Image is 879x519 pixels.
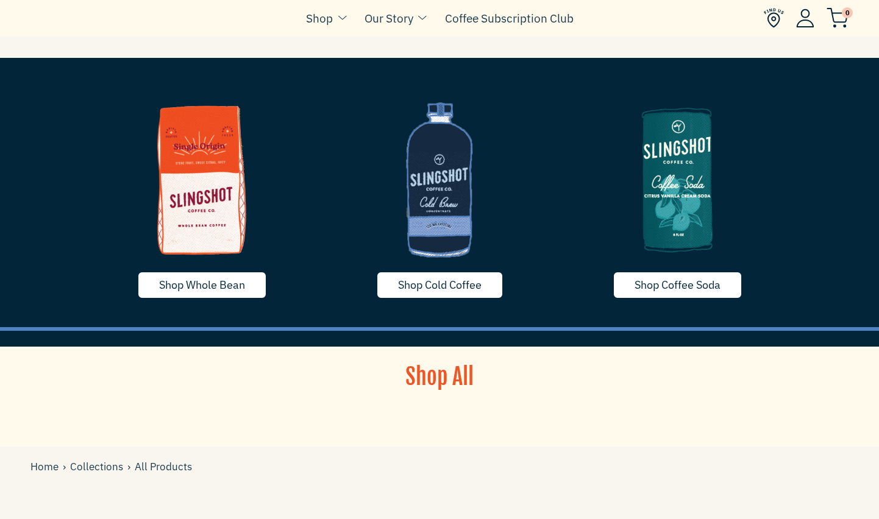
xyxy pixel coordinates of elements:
[635,278,721,292] span: Shop Coffee Soda
[827,8,849,28] img: cart
[827,10,849,25] a: 0
[63,459,70,475] span: ›
[30,459,192,475] div: All Products
[92,88,311,271] img: whole-bean-1635790255739_1200x.png
[445,9,574,27] a: Coffee Subscription Club
[159,278,245,292] span: Shop Whole Bean
[842,7,853,18] span: 0
[365,9,413,27] a: Our Story
[127,459,135,475] span: ›
[30,459,63,475] a: Home
[330,88,549,271] img: coldcoffee-1635629668715_1200x.png
[764,8,784,28] img: Find Us
[398,278,482,292] span: Shop Cold Coffee
[796,9,814,27] img: Account
[70,459,127,475] a: Collections
[306,9,333,27] a: Shop
[327,362,552,392] h1: Shop All
[568,88,787,271] img: image-5-1635790255718_1200x.png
